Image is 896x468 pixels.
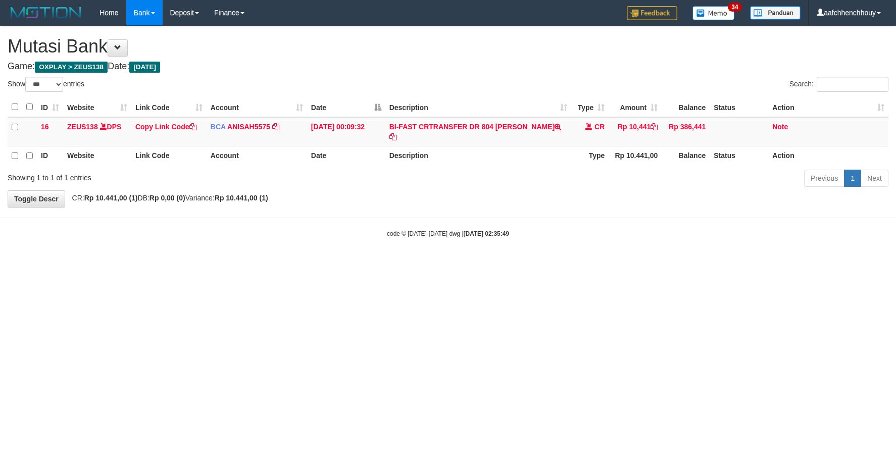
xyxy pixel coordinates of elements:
[307,97,385,117] th: Date: activate to sort column descending
[594,123,605,131] span: CR
[571,97,609,117] th: Type: activate to sort column ascending
[84,194,138,202] strong: Rp 10.441,00 (1)
[131,97,207,117] th: Link Code: activate to sort column ascending
[35,62,108,73] span: OXPLAY > ZEUS138
[215,194,268,202] strong: Rp 10.441,00 (1)
[131,146,207,166] th: Link Code
[385,146,572,166] th: Description
[844,170,861,187] a: 1
[227,123,270,131] a: ANISAH5575
[150,194,185,202] strong: Rp 0,00 (0)
[37,97,63,117] th: ID: activate to sort column ascending
[772,123,788,131] a: Note
[710,146,768,166] th: Status
[609,117,662,146] td: Rp 10,441
[307,146,385,166] th: Date
[8,169,366,183] div: Showing 1 to 1 of 1 entries
[387,230,509,237] small: code © [DATE]-[DATE] dwg |
[817,77,888,92] input: Search:
[207,97,307,117] th: Account: activate to sort column ascending
[662,146,710,166] th: Balance
[750,6,801,20] img: panduan.png
[272,123,279,131] a: Copy ANISAH5575 to clipboard
[389,133,396,141] a: Copy BI-FAST CRTRANSFER DR 804 AGUS SALIM to clipboard
[571,146,609,166] th: Type
[768,146,888,166] th: Action
[67,194,268,202] span: CR: DB: Variance:
[135,123,196,131] a: Copy Link Code
[207,146,307,166] th: Account
[662,97,710,117] th: Balance
[8,62,888,72] h4: Game: Date:
[710,97,768,117] th: Status
[25,77,63,92] select: Showentries
[37,146,63,166] th: ID
[464,230,509,237] strong: [DATE] 02:35:49
[728,3,741,12] span: 34
[609,97,662,117] th: Amount: activate to sort column ascending
[789,77,888,92] label: Search:
[804,170,844,187] a: Previous
[692,6,735,20] img: Button%20Memo.svg
[8,190,65,207] a: Toggle Descr
[63,117,131,146] td: DPS
[129,62,160,73] span: [DATE]
[63,97,131,117] th: Website: activate to sort column ascending
[651,123,658,131] a: Copy Rp 10,441 to clipboard
[385,117,572,146] td: BI-FAST CRTRANSFER DR 804 [PERSON_NAME]
[861,170,888,187] a: Next
[8,36,888,57] h1: Mutasi Bank
[768,97,888,117] th: Action: activate to sort column ascending
[627,6,677,20] img: Feedback.jpg
[385,97,572,117] th: Description: activate to sort column ascending
[8,5,84,20] img: MOTION_logo.png
[211,123,226,131] span: BCA
[609,146,662,166] th: Rp 10.441,00
[662,117,710,146] td: Rp 386,441
[41,123,49,131] span: 16
[63,146,131,166] th: Website
[307,117,385,146] td: [DATE] 00:09:32
[67,123,98,131] a: ZEUS138
[8,77,84,92] label: Show entries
